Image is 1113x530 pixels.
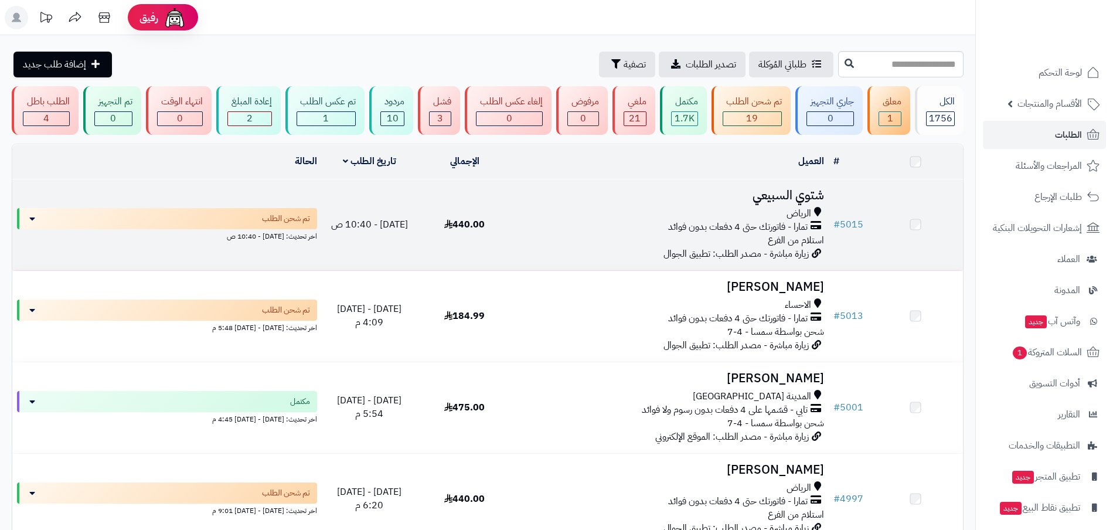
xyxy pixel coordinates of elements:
div: الكل [926,95,955,108]
span: رفيق [139,11,158,25]
span: العملاء [1057,251,1080,267]
span: 0 [828,111,833,125]
a: #4997 [833,492,863,506]
a: الكل1756 [913,86,966,135]
div: تم التجهيز [94,95,132,108]
a: الطلبات [983,121,1106,149]
span: جديد [1012,471,1034,484]
a: إضافة طلب جديد [13,52,112,77]
a: مردود 10 [367,86,416,135]
a: الإجمالي [450,154,479,168]
div: الطلب باطل [23,95,70,108]
div: مرفوض [567,95,599,108]
span: تصفية [624,57,646,72]
span: مكتمل [290,396,310,407]
span: 10 [387,111,399,125]
a: تم التجهيز 0 [81,86,144,135]
div: إلغاء عكس الطلب [476,95,543,108]
a: #5001 [833,400,863,415]
span: التطبيقات والخدمات [1009,437,1080,454]
span: تم شحن الطلب [262,487,310,499]
div: اخر تحديث: [DATE] - [DATE] 5:48 م [17,321,317,333]
a: فشل 3 [416,86,462,135]
h3: [PERSON_NAME] [517,463,824,477]
h3: شتوي السبيعي [517,189,824,202]
span: تم شحن الطلب [262,304,310,316]
a: إشعارات التحويلات البنكية [983,214,1106,242]
a: العملاء [983,245,1106,273]
div: 19 [723,112,782,125]
a: الطلب باطل 4 [9,86,81,135]
span: 184.99 [444,309,485,323]
span: تمارا - فاتورتك حتى 4 دفعات بدون فوائد [668,312,808,325]
div: 0 [95,112,132,125]
span: استلام من الفرع [768,233,824,247]
span: 1756 [929,111,952,125]
div: 21 [624,112,646,125]
span: الأقسام والمنتجات [1017,96,1082,112]
span: جديد [1025,315,1047,328]
span: 0 [177,111,183,125]
a: تصدير الطلبات [659,52,746,77]
a: #5013 [833,309,863,323]
a: معلق 1 [865,86,913,135]
span: الرياض [787,207,811,220]
a: تحديثات المنصة [31,6,60,32]
span: 1.7K [675,111,695,125]
button: تصفية [599,52,655,77]
span: تطبيق نقاط البيع [999,500,1080,516]
span: الطلبات [1055,127,1082,143]
span: التقارير [1058,406,1080,423]
span: 0 [580,111,586,125]
span: شحن بواسطة سمسا - 4-7 [727,325,824,339]
div: ملغي [624,95,646,108]
a: انتهاء الوقت 0 [144,86,214,135]
a: جاري التجهيز 0 [793,86,865,135]
span: شحن بواسطة سمسا - 4-7 [727,416,824,430]
span: طلباتي المُوكلة [758,57,806,72]
a: أدوات التسويق [983,369,1106,397]
a: وآتس آبجديد [983,307,1106,335]
a: طلباتي المُوكلة [749,52,833,77]
a: تم شحن الطلب 19 [709,86,794,135]
span: 0 [110,111,116,125]
div: 3 [430,112,451,125]
a: تطبيق نقاط البيعجديد [983,494,1106,522]
span: تمارا - فاتورتك حتى 4 دفعات بدون فوائد [668,220,808,234]
div: انتهاء الوقت [157,95,203,108]
span: [DATE] - [DATE] 4:09 م [337,302,401,329]
div: 1695 [672,112,697,125]
div: مكتمل [671,95,698,108]
div: 2 [228,112,271,125]
div: إعادة المبلغ [227,95,272,108]
div: اخر تحديث: [DATE] - [DATE] 4:45 م [17,412,317,424]
span: 21 [629,111,641,125]
span: إضافة طلب جديد [23,57,86,72]
a: لوحة التحكم [983,59,1106,87]
div: تم عكس الطلب [297,95,356,108]
span: 3 [437,111,443,125]
a: مرفوض 0 [554,86,610,135]
a: مكتمل 1.7K [658,86,709,135]
span: المراجعات والأسئلة [1016,158,1082,174]
div: فشل [429,95,451,108]
span: الرياض [787,481,811,495]
a: # [833,154,839,168]
a: تاريخ الطلب [343,154,396,168]
a: السلات المتروكة1 [983,338,1106,366]
div: 0 [158,112,202,125]
a: المراجعات والأسئلة [983,152,1106,180]
span: تمارا - فاتورتك حتى 4 دفعات بدون فوائد [668,495,808,508]
span: 440.00 [444,218,485,232]
span: 475.00 [444,400,485,415]
span: تم شحن الطلب [262,213,310,225]
div: اخر تحديث: [DATE] - 10:40 ص [17,229,317,242]
span: # [833,309,840,323]
img: logo-2.png [1033,33,1102,57]
span: 2 [247,111,253,125]
span: أدوات التسويق [1029,375,1080,392]
a: التقارير [983,400,1106,429]
div: 4 [23,112,69,125]
div: 10 [381,112,404,125]
div: تم شحن الطلب [723,95,782,108]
